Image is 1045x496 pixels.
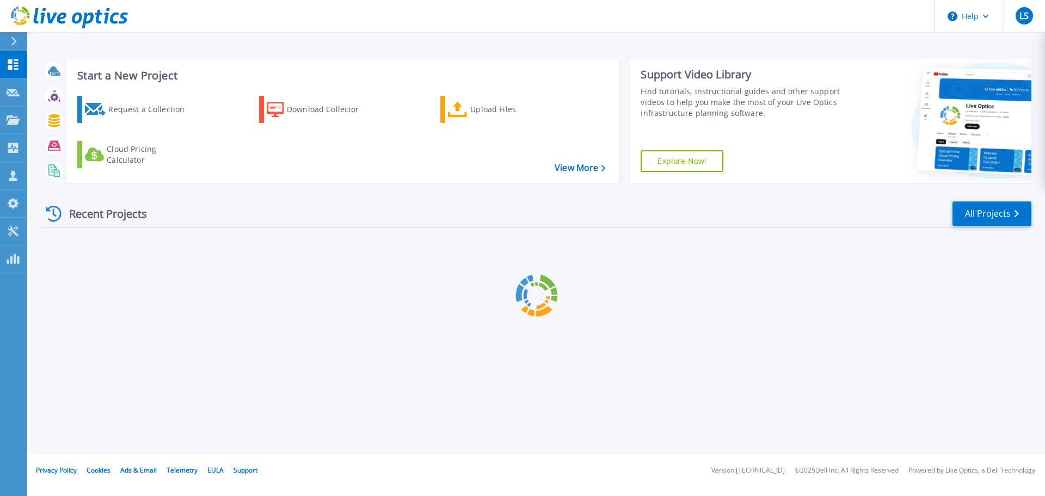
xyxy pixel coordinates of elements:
a: Ads & Email [120,466,157,475]
li: Powered by Live Optics, a Dell Technology [908,467,1035,474]
div: Cloud Pricing Calculator [107,144,194,166]
a: EULA [207,466,224,475]
li: © 2025 Dell Inc. All Rights Reserved [795,467,899,474]
h3: Start a New Project [77,70,605,82]
a: View More [555,163,605,173]
div: Recent Projects [42,200,162,227]
a: Support [233,466,257,475]
li: Version: [TECHNICAL_ID] [711,467,785,474]
div: Upload Files [470,99,557,120]
a: Upload Files [440,96,562,123]
div: Find tutorials, instructional guides and other support videos to help you make the most of your L... [641,86,845,119]
a: Cookies [87,466,110,475]
a: Cloud Pricing Calculator [77,141,199,168]
div: Request a Collection [108,99,195,120]
div: Support Video Library [641,68,845,82]
a: Telemetry [167,466,198,475]
span: LS [1019,11,1029,20]
a: All Projects [952,201,1031,226]
div: Download Collector [287,99,374,120]
a: Privacy Policy [36,466,77,475]
a: Request a Collection [77,96,199,123]
a: Explore Now! [641,150,723,172]
a: Download Collector [259,96,380,123]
